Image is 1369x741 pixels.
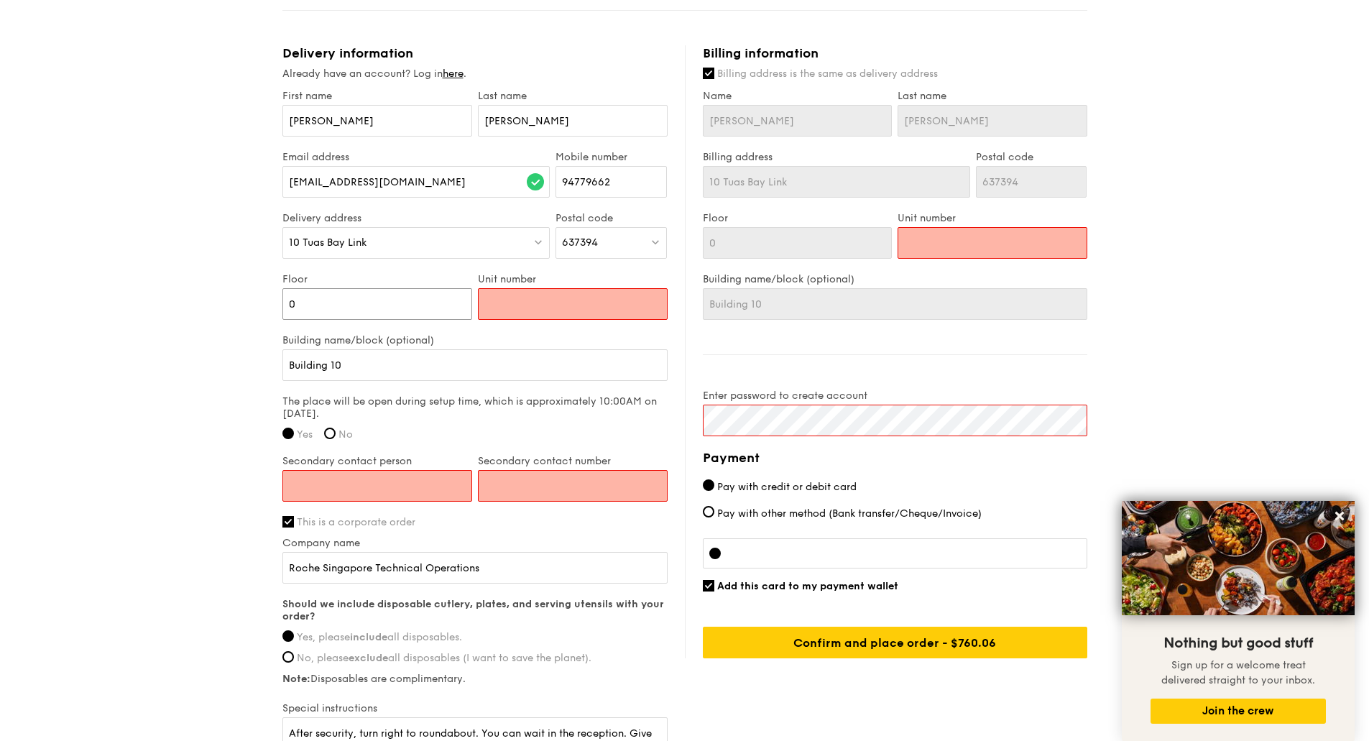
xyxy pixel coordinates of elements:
strong: Should we include disposable cutlery, plates, and serving utensils with your order? [282,598,664,622]
span: No, please all disposables (I want to save the planet). [297,652,591,664]
label: Postal code [556,212,667,224]
label: Unit number [898,212,1087,224]
button: Close [1328,505,1351,528]
label: Delivery address [282,212,550,224]
label: Postal code [976,151,1087,163]
span: Add this card to my payment wallet [717,580,898,592]
label: Unit number [478,273,668,285]
img: DSC07876-Edit02-Large.jpeg [1122,501,1355,615]
span: Billing address is the same as delivery address [717,68,938,80]
label: Disposables are complimentary. [282,673,668,685]
label: Special instructions [282,702,668,714]
span: Billing information [703,45,819,61]
input: Yes, pleaseincludeall disposables. [282,630,294,642]
input: Confirm and place order - $760.06 [703,627,1087,658]
label: Billing address [703,151,970,163]
input: No, pleaseexcludeall disposables (I want to save the planet). [282,651,294,663]
input: This is a corporate order [282,516,294,528]
input: Yes [282,428,294,439]
input: No [324,428,336,439]
span: Yes [297,428,313,441]
img: icon-dropdown.fa26e9f9.svg [533,236,543,247]
iframe: Secure card payment input frame [732,548,1081,559]
span: Pay with other method (Bank transfer/Cheque/Invoice) [717,507,982,520]
strong: exclude [349,652,388,664]
h4: Payment [703,448,1087,468]
label: Floor [282,273,472,285]
label: The place will be open during setup time, which is approximately 10:00AM on [DATE]. [282,395,668,420]
span: Sign up for a welcome treat delivered straight to your inbox. [1161,659,1315,686]
label: Secondary contact person [282,455,472,467]
span: 10 Tuas Bay Link [289,236,367,249]
a: here [443,68,464,80]
label: Mobile number [556,151,667,163]
label: Last name [898,90,1087,102]
label: Building name/block (optional) [703,273,1087,285]
span: Delivery information [282,45,413,61]
label: Company name [282,537,668,549]
label: Enter password to create account [703,390,1087,402]
input: Pay with credit or debit card [703,479,714,491]
div: Already have an account? Log in . [282,67,668,81]
label: Email address [282,151,550,163]
button: Join the crew [1151,699,1326,724]
label: Secondary contact number [478,455,668,467]
label: Floor [703,212,893,224]
label: First name [282,90,472,102]
strong: include [350,631,387,643]
label: Last name [478,90,668,102]
span: No [338,428,353,441]
input: Pay with other method (Bank transfer/Cheque/Invoice) [703,506,714,517]
span: Yes, please all disposables. [297,631,462,643]
label: Name [703,90,893,102]
strong: Note: [282,673,310,685]
img: icon-dropdown.fa26e9f9.svg [650,236,660,247]
label: Building name/block (optional) [282,334,668,346]
span: This is a corporate order [297,516,415,528]
span: 637394 [562,236,598,249]
input: Billing address is the same as delivery address [703,68,714,79]
span: Pay with credit or debit card [717,481,857,493]
span: Nothing but good stuff [1163,635,1313,652]
img: icon-success.f839ccf9.svg [527,173,544,190]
